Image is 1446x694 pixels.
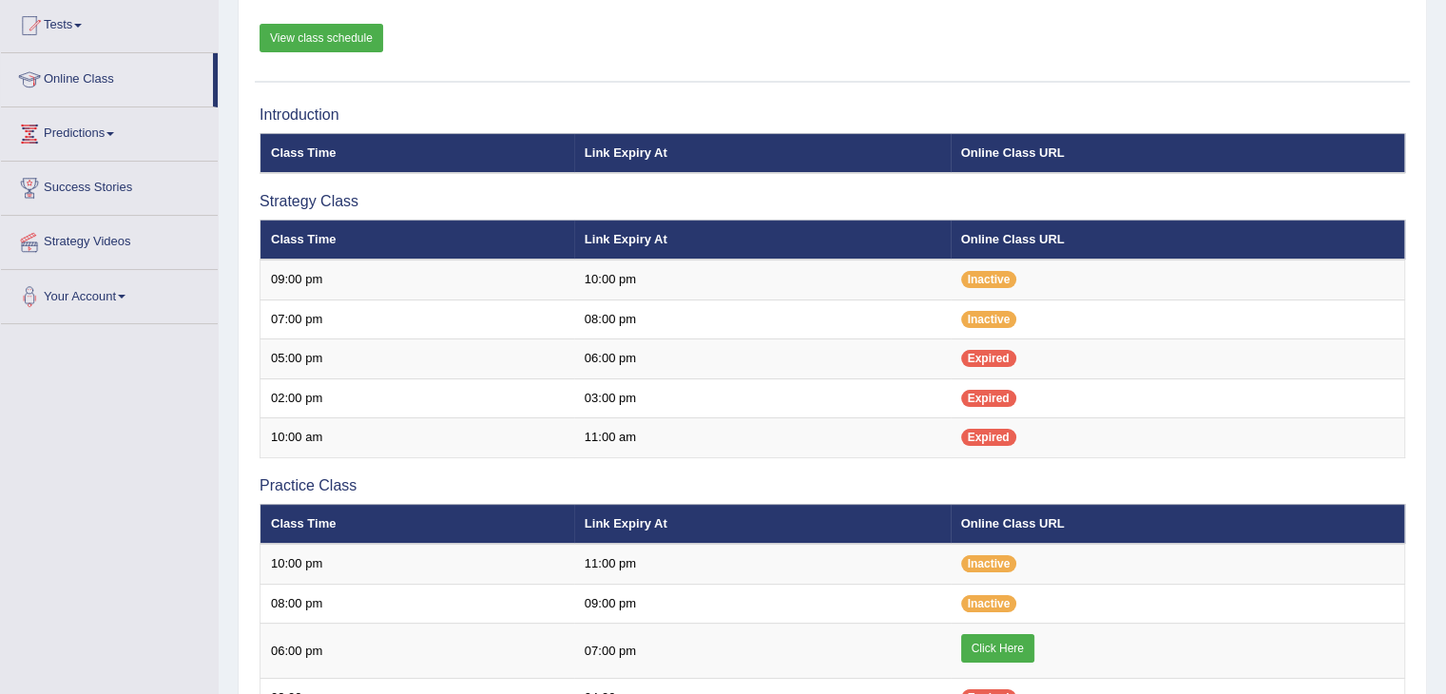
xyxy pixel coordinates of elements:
[951,504,1405,544] th: Online Class URL
[260,418,574,458] td: 10:00 am
[574,378,951,418] td: 03:00 pm
[951,220,1405,260] th: Online Class URL
[260,477,1405,494] h3: Practice Class
[961,311,1017,328] span: Inactive
[574,133,951,173] th: Link Expiry At
[260,544,574,584] td: 10:00 pm
[260,193,1405,210] h3: Strategy Class
[961,350,1016,367] span: Expired
[961,271,1017,288] span: Inactive
[260,133,574,173] th: Class Time
[961,555,1017,572] span: Inactive
[260,260,574,299] td: 09:00 pm
[260,378,574,418] td: 02:00 pm
[574,339,951,379] td: 06:00 pm
[260,584,574,624] td: 08:00 pm
[260,220,574,260] th: Class Time
[961,634,1034,663] a: Click Here
[260,24,383,52] a: View class schedule
[260,339,574,379] td: 05:00 pm
[574,544,951,584] td: 11:00 pm
[260,504,574,544] th: Class Time
[574,260,951,299] td: 10:00 pm
[574,418,951,458] td: 11:00 am
[961,429,1016,446] span: Expired
[1,270,218,318] a: Your Account
[1,216,218,263] a: Strategy Videos
[1,107,218,155] a: Predictions
[1,162,218,209] a: Success Stories
[574,504,951,544] th: Link Expiry At
[260,106,1405,124] h3: Introduction
[574,584,951,624] td: 09:00 pm
[961,390,1016,407] span: Expired
[574,220,951,260] th: Link Expiry At
[1,53,213,101] a: Online Class
[260,624,574,679] td: 06:00 pm
[961,595,1017,612] span: Inactive
[574,299,951,339] td: 08:00 pm
[951,133,1405,173] th: Online Class URL
[260,299,574,339] td: 07:00 pm
[574,624,951,679] td: 07:00 pm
